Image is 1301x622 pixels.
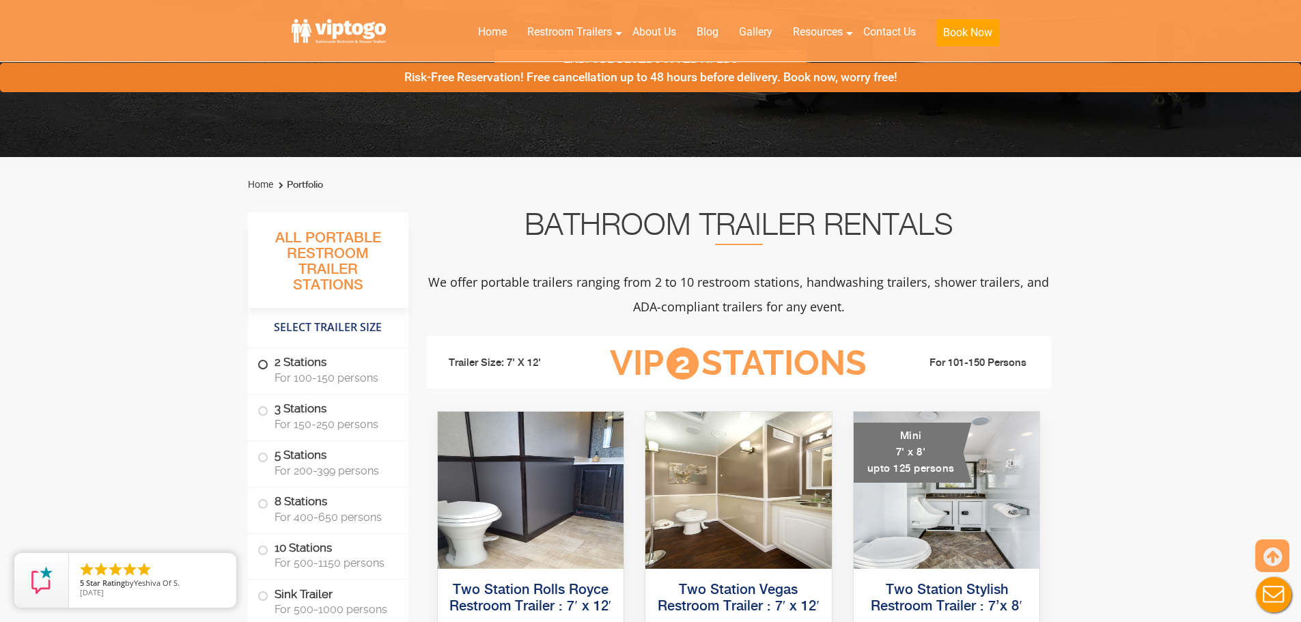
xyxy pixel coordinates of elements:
[136,561,152,578] li: 
[134,578,180,588] span: Yeshiva Of S.
[275,511,392,524] span: For 400-650 persons
[86,578,125,588] span: Star Rating
[248,179,273,190] a: Home
[854,412,1040,569] img: A mini restroom trailer with two separate stations and separate doors for males and females
[275,177,323,193] li: Portfolio
[80,578,84,588] span: 5
[854,423,972,483] div: Mini 7' x 8' upto 125 persons
[1246,567,1301,622] button: Live Chat
[517,17,622,47] a: Restroom Trailers
[80,587,104,597] span: [DATE]
[436,343,589,384] li: Trailer Size: 7' X 12'
[926,17,1009,55] a: Book Now
[79,561,95,578] li: 
[257,534,399,576] label: 10 Stations
[667,348,699,380] span: 2
[686,17,729,47] a: Blog
[658,583,820,614] a: Two Station Vegas Restroom Trailer : 7′ x 12′
[468,17,517,47] a: Home
[871,583,1022,614] a: Two Station Stylish Restroom Trailer : 7’x 8′
[107,561,124,578] li: 
[645,412,832,569] img: Side view of two station restroom trailer with separate doors for males and females
[257,348,399,391] label: 2 Stations
[248,315,408,341] h4: Select Trailer Size
[729,17,783,47] a: Gallery
[257,395,399,437] label: 3 Stations
[936,19,999,46] button: Book Now
[622,17,686,47] a: About Us
[275,371,392,384] span: For 100-150 persons
[257,580,399,622] label: Sink Trailer
[853,17,926,47] a: Contact Us
[257,441,399,483] label: 5 Stations
[783,17,853,47] a: Resources
[122,561,138,578] li: 
[589,345,888,382] h3: VIP Stations
[257,487,399,530] label: 8 Stations
[427,212,1051,245] h2: Bathroom Trailer Rentals
[889,355,1041,371] li: For 101-150 Persons
[275,556,392,569] span: For 500-1150 persons
[28,567,55,594] img: Review Rating
[275,418,392,431] span: For 150-250 persons
[80,579,225,589] span: by
[248,226,408,308] h3: All Portable Restroom Trailer Stations
[427,270,1051,319] p: We offer portable trailers ranging from 2 to 10 restroom stations, handwashing trailers, shower t...
[449,583,611,614] a: Two Station Rolls Royce Restroom Trailer : 7′ x 12′
[275,603,392,616] span: For 500-1000 persons
[93,561,109,578] li: 
[275,464,392,477] span: For 200-399 persons
[438,412,624,569] img: Side view of two station restroom trailer with separate doors for males and females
